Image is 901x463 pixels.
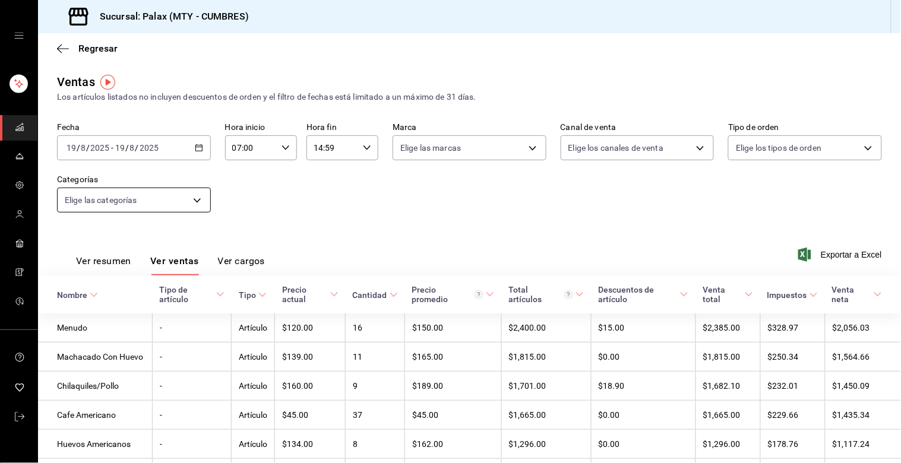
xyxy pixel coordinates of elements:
[695,313,760,343] td: $2,385.00
[100,75,115,90] img: Tooltip marker
[14,31,24,40] button: open drawer
[591,343,695,372] td: $0.00
[38,430,153,459] td: Huevos Americanos
[76,255,265,275] div: navigation tabs
[501,372,591,401] td: $1,701.00
[760,372,825,401] td: $232.01
[591,313,695,343] td: $15.00
[591,401,695,430] td: $0.00
[346,372,405,401] td: 9
[760,430,825,459] td: $178.76
[564,290,573,299] svg: El total artículos considera cambios de precios en los artículos así como costos adicionales por ...
[598,285,678,304] div: Descuentos de artículo
[160,285,214,304] div: Tipo de artículo
[232,430,275,459] td: Artículo
[703,285,753,304] span: Venta total
[115,143,125,153] input: --
[703,285,742,304] div: Venta total
[57,176,211,184] label: Categorías
[90,143,110,153] input: ----
[38,313,153,343] td: Menudo
[346,313,405,343] td: 16
[695,343,760,372] td: $1,815.00
[57,290,87,300] div: Nombre
[405,313,502,343] td: $150.00
[275,313,346,343] td: $120.00
[825,343,901,372] td: $1,564.66
[501,430,591,459] td: $1,296.00
[591,430,695,459] td: $0.00
[736,142,821,154] span: Elige los tipos de orden
[139,143,159,153] input: ----
[501,343,591,372] td: $1,815.00
[153,401,232,430] td: -
[832,285,871,304] div: Venta neta
[153,430,232,459] td: -
[275,401,346,430] td: $45.00
[38,343,153,372] td: Machacado Con Huevo
[232,401,275,430] td: Artículo
[160,285,225,304] span: Tipo de artículo
[598,285,688,304] span: Descuentos de artículo
[239,290,256,300] div: Tipo
[695,401,760,430] td: $1,665.00
[346,401,405,430] td: 37
[501,313,591,343] td: $2,400.00
[77,143,80,153] span: /
[153,372,232,401] td: -
[568,142,663,154] span: Elige los canales de venta
[825,401,901,430] td: $1,435.34
[760,313,825,343] td: $328.97
[65,194,137,206] span: Elige las categorías
[76,255,131,275] button: Ver resumen
[218,255,265,275] button: Ver cargos
[767,290,818,300] span: Impuestos
[275,372,346,401] td: $160.00
[57,123,211,132] label: Fecha
[282,285,339,304] span: Precio actual
[275,343,346,372] td: $139.00
[695,430,760,459] td: $1,296.00
[405,343,502,372] td: $165.00
[57,73,95,91] div: Ventas
[760,343,825,372] td: $250.34
[405,430,502,459] td: $162.00
[400,142,461,154] span: Elige las marcas
[38,401,153,430] td: Cafe Americano
[225,123,297,132] label: Hora inicio
[832,285,882,304] span: Venta neta
[232,313,275,343] td: Artículo
[346,343,405,372] td: 11
[239,290,267,300] span: Tipo
[66,143,77,153] input: --
[232,372,275,401] td: Artículo
[125,143,129,153] span: /
[405,401,502,430] td: $45.00
[475,290,483,299] svg: Precio promedio = Total artículos / cantidad
[306,123,378,132] label: Hora fin
[393,123,546,132] label: Marca
[129,143,135,153] input: --
[825,430,901,459] td: $1,117.24
[275,430,346,459] td: $134.00
[80,143,86,153] input: --
[135,143,139,153] span: /
[78,43,118,54] span: Regresar
[282,285,328,304] div: Precio actual
[695,372,760,401] td: $1,682.10
[353,290,398,300] span: Cantidad
[760,401,825,430] td: $229.66
[728,123,882,132] label: Tipo de orden
[801,248,882,262] button: Exportar a Excel
[501,401,591,430] td: $1,665.00
[412,285,495,304] span: Precio promedio
[153,313,232,343] td: -
[57,290,98,300] span: Nombre
[561,123,715,132] label: Canal de venta
[508,285,584,304] span: Total artículos
[767,290,807,300] div: Impuestos
[825,313,901,343] td: $2,056.03
[86,143,90,153] span: /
